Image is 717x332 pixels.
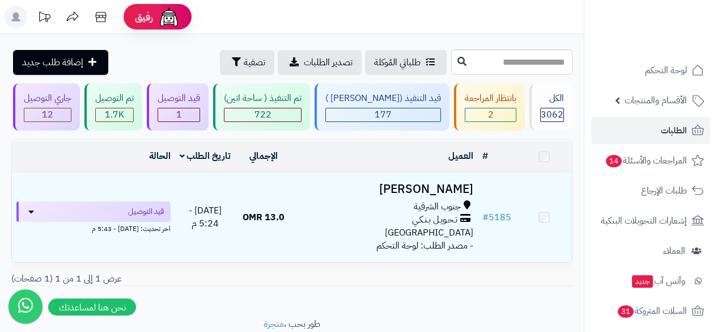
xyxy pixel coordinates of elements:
[465,92,516,105] div: بانتظار المراجعة
[591,117,710,144] a: الطلبات
[224,108,301,121] div: 722
[22,56,83,69] span: إضافة طلب جديد
[180,149,231,163] a: تاريخ الطلب
[465,108,516,121] div: 2
[540,92,564,105] div: الكل
[617,303,687,319] span: السلات المتروكة
[365,50,447,75] a: طلباتي المُوكلة
[618,305,634,318] span: 31
[482,149,488,163] a: #
[452,83,527,131] a: بانتظار المراجعة 2
[625,93,687,108] span: الأقسام والمنتجات
[663,243,685,259] span: العملاء
[632,275,653,288] span: جديد
[385,226,473,239] span: [GEOGRAPHIC_DATA]
[591,297,710,325] a: السلات المتروكة31
[326,108,440,121] div: 177
[374,56,421,69] span: طلباتي المُوكلة
[243,211,285,224] span: 13.0 OMR
[482,211,511,224] a: #5185
[224,92,302,105] div: تم التنفيذ ( ساحة اتين)
[244,56,265,69] span: تصفية
[605,153,687,169] span: المراجعات والأسئلة
[640,9,706,32] img: logo-2.png
[13,50,108,75] a: إضافة طلب جديد
[96,108,133,121] div: 1741
[24,92,71,105] div: جاري التوصيل
[291,174,478,262] td: - مصدر الطلب: لوحة التحكم
[661,123,687,138] span: الطلبات
[591,237,710,264] a: العملاء
[591,57,710,84] a: لوحة التحكم
[645,62,687,78] span: لوحة التحكم
[631,273,685,289] span: وآتس آب
[541,108,563,121] span: 3062
[591,267,710,295] a: وآتس آبجديد
[149,149,171,163] a: الحالة
[30,6,58,31] a: تحديثات المنصة
[606,155,622,167] span: 14
[24,108,71,121] div: 12
[254,108,271,121] span: 722
[304,56,353,69] span: تصدير الطلبات
[527,83,575,131] a: الكل3062
[278,50,362,75] a: تصدير الطلبات
[375,108,392,121] span: 177
[448,149,473,163] a: العميل
[312,83,452,131] a: قيد التنفيذ ([PERSON_NAME] ) 177
[95,92,134,105] div: تم التوصيل
[264,317,284,331] a: متجرة
[189,204,222,230] span: [DATE] - 5:24 م
[414,200,461,213] span: جنوب الشرقية
[145,83,211,131] a: قيد التوصيل 1
[412,213,457,226] span: تـحـويـل بـنـكـي
[16,222,171,234] div: اخر تحديث: [DATE] - 5:43 م
[482,211,489,224] span: #
[296,183,473,196] h3: [PERSON_NAME]
[3,272,292,285] div: عرض 1 إلى 1 من 1 (1 صفحات)
[601,213,687,229] span: إشعارات التحويلات البنكية
[11,83,82,131] a: جاري التوصيل 12
[135,10,153,24] span: رفيق
[591,147,710,174] a: المراجعات والأسئلة14
[158,6,180,28] img: ai-face.png
[105,108,124,121] span: 1.7K
[591,207,710,234] a: إشعارات التحويلات البنكية
[128,206,164,217] span: قيد التوصيل
[488,108,494,121] span: 2
[325,92,441,105] div: قيد التنفيذ ([PERSON_NAME] )
[158,108,200,121] div: 1
[158,92,200,105] div: قيد التوصيل
[176,108,182,121] span: 1
[641,183,687,199] span: طلبات الإرجاع
[249,149,278,163] a: الإجمالي
[220,50,274,75] button: تصفية
[82,83,145,131] a: تم التوصيل 1.7K
[42,108,53,121] span: 12
[591,177,710,204] a: طلبات الإرجاع
[211,83,312,131] a: تم التنفيذ ( ساحة اتين) 722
